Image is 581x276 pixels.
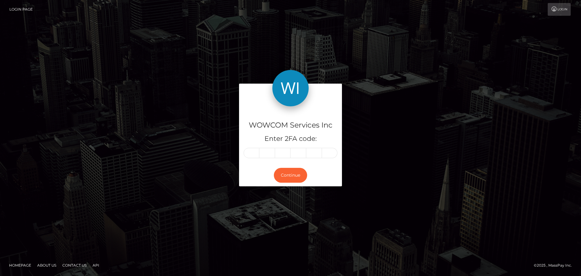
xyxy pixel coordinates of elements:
[274,168,307,183] button: Continue
[90,261,102,270] a: API
[272,70,309,106] img: WOWCOM Services Inc
[60,261,89,270] a: Contact Us
[548,3,571,16] a: Login
[244,120,337,131] h4: WOWCOM Services Inc
[7,261,34,270] a: Homepage
[244,134,337,144] h5: Enter 2FA code:
[35,261,59,270] a: About Us
[9,3,33,16] a: Login Page
[534,262,576,269] div: © 2025 , MassPay Inc.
